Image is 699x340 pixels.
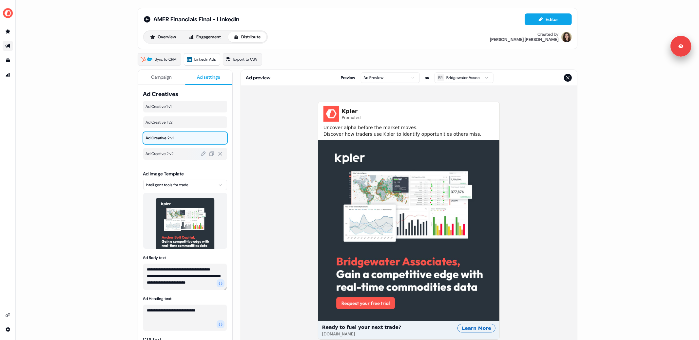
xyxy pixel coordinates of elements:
label: Ad Heading text [143,296,172,301]
button: Engagement [183,32,227,42]
span: Ad Creative 1 v1 [146,103,224,110]
a: Go to integrations [3,310,13,320]
a: Go to outbound experience [3,41,13,51]
a: LinkedIn Ads [184,53,220,66]
span: [DOMAIN_NAME] [322,332,355,337]
span: Campaign [151,74,172,80]
button: Close preview [564,74,572,82]
span: Promoted [342,115,361,120]
span: Ad Creative 2 v2 [146,150,224,157]
span: Export to CSV [234,56,258,63]
span: as [425,74,429,81]
label: Ad Image Template [143,171,184,177]
button: Distribute [228,32,266,42]
a: Go to integrations [3,324,13,335]
span: AMER Financials Final - LinkedIn [154,15,240,23]
img: Alexandra [561,32,572,42]
a: Editor [525,17,572,24]
span: Ad Creative 1 v2 [146,119,224,126]
span: Ready to fuel your next trade? [322,324,401,330]
label: Ad Body text [143,255,166,260]
button: Editor [525,13,572,25]
span: Ad Creatives [143,90,227,98]
span: Kpler [342,108,361,115]
a: Export to CSV [223,53,262,66]
div: Learn More [457,324,495,332]
a: Sync to CRM [138,53,181,66]
span: Preview [341,74,356,81]
button: Ready to fuel your next trade?[DOMAIN_NAME]Learn More [318,140,499,339]
span: LinkedIn Ads [195,56,216,63]
a: Go to attribution [3,70,13,80]
span: Sync to CRM [155,56,177,63]
span: Uncover alpha before the market moves. Discover how traders use Kpler to identify opportunities o... [323,124,494,137]
a: Go to prospects [3,26,13,37]
button: Overview [145,32,182,42]
a: Go to templates [3,55,13,66]
span: Ad preview [246,74,271,81]
span: Ad Creative 2 v1 [146,135,224,141]
span: Ad settings [197,74,220,80]
div: Created by [538,32,559,37]
div: [PERSON_NAME] [PERSON_NAME] [490,37,559,42]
